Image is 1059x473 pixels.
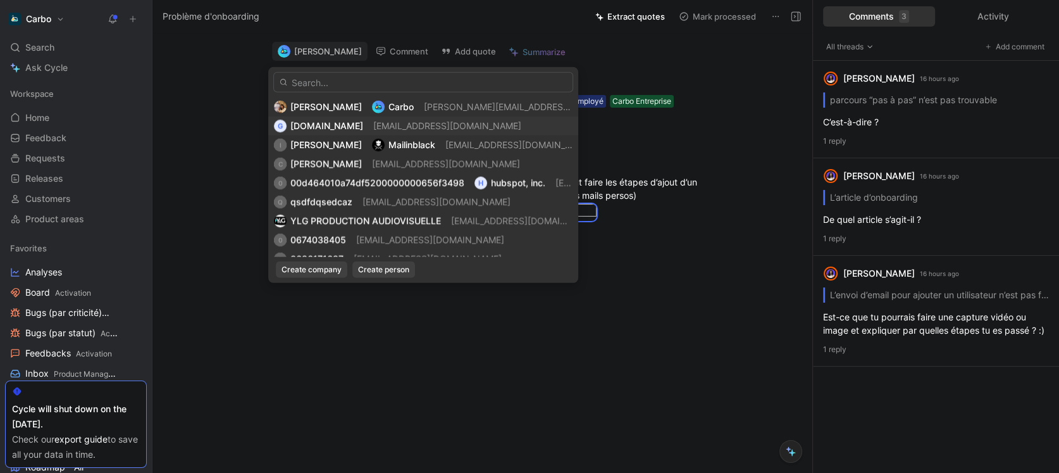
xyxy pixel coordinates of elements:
[274,196,287,208] div: q
[274,139,287,151] div: I
[282,263,342,276] span: Create company
[290,177,464,188] span: 00d464010a74df5200000000656f3498
[388,101,414,112] span: Carbo
[356,234,504,245] span: [EMAIL_ADDRESS][DOMAIN_NAME]
[274,253,287,265] div: 0
[273,72,573,92] input: Search...
[290,215,441,226] span: YLG PRODUCTION AUDIOVISUELLE
[491,177,545,188] span: hubspot, inc.
[290,196,352,207] span: qsdfdqsedcaz
[372,139,385,151] img: logo
[274,234,287,246] div: 0
[290,253,344,264] span: 0686171687
[451,215,599,226] span: [EMAIL_ADDRESS][DOMAIN_NAME]
[445,139,593,150] span: [EMAIL_ADDRESS][DOMAIN_NAME]
[276,262,347,278] button: Create company
[373,120,521,131] span: [EMAIL_ADDRESS][DOMAIN_NAME]
[372,101,385,113] img: logo
[358,263,409,276] span: Create person
[290,120,363,131] span: [DOMAIN_NAME]
[290,234,346,245] span: 0674038405
[274,120,287,132] div: g
[352,262,415,278] button: Create person
[362,196,511,207] span: [EMAIL_ADDRESS][DOMAIN_NAME]
[474,177,487,189] div: h
[274,101,287,113] img: 7156325923078_3e136338b86c38c232e3_192.jpg
[388,139,435,150] span: Mailinblack
[274,177,287,189] div: 0
[274,215,287,227] img: logo
[424,101,643,112] span: [PERSON_NAME][EMAIL_ADDRESS][DOMAIN_NAME]
[290,101,362,112] span: [PERSON_NAME]
[290,158,362,169] span: [PERSON_NAME]
[354,253,502,264] span: [EMAIL_ADDRESS][DOMAIN_NAME]
[372,158,520,169] span: [EMAIL_ADDRESS][DOMAIN_NAME]
[290,139,362,150] span: [PERSON_NAME]
[274,158,287,170] div: C
[555,177,703,188] span: [EMAIL_ADDRESS][DOMAIN_NAME]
